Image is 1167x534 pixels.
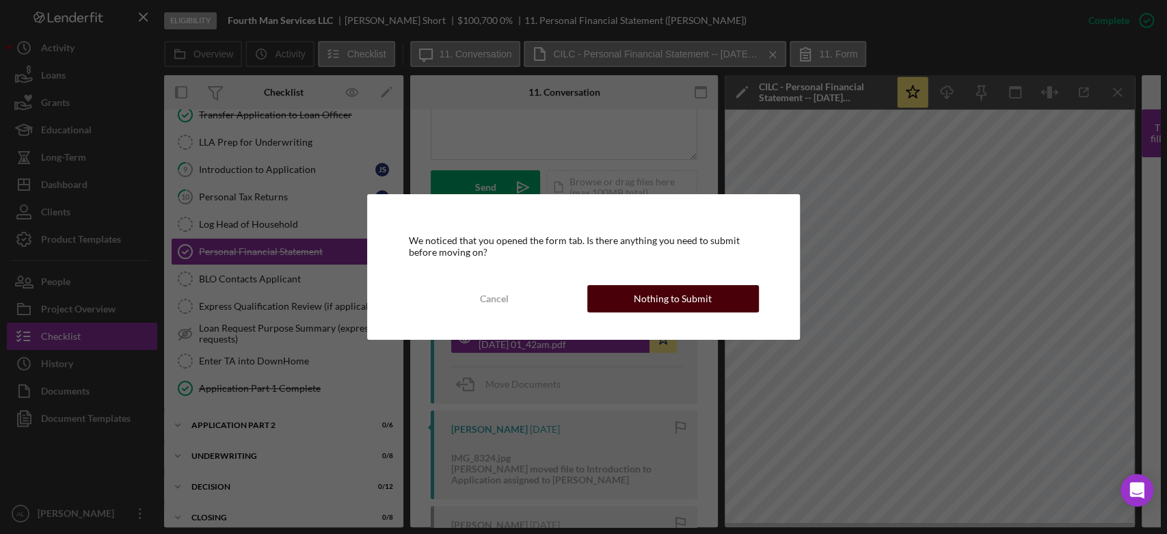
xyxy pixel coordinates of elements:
div: We noticed that you opened the form tab. Is there anything you need to submit before moving on? [408,235,758,257]
button: Cancel [408,285,580,312]
div: Nothing to Submit [634,285,712,312]
div: Open Intercom Messenger [1121,474,1153,507]
div: Cancel [480,285,509,312]
button: Nothing to Submit [587,285,759,312]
